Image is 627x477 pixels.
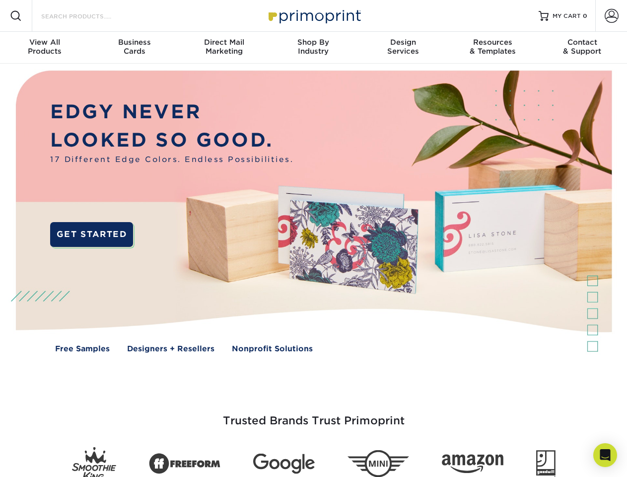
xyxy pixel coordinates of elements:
span: Resources [448,38,537,47]
span: Business [89,38,179,47]
img: Goodwill [536,450,556,477]
h3: Trusted Brands Trust Primoprint [23,391,604,439]
span: MY CART [553,12,581,20]
span: Direct Mail [179,38,269,47]
div: Open Intercom Messenger [593,443,617,467]
span: Design [358,38,448,47]
img: Primoprint [264,5,363,26]
a: Direct MailMarketing [179,32,269,64]
a: BusinessCards [89,32,179,64]
img: Google [253,454,315,474]
div: & Support [538,38,627,56]
div: Services [358,38,448,56]
div: & Templates [448,38,537,56]
span: Contact [538,38,627,47]
span: 0 [583,12,587,19]
p: LOOKED SO GOOD. [50,126,293,155]
img: Amazon [442,455,503,474]
a: Shop ByIndustry [269,32,358,64]
span: 17 Different Edge Colors. Endless Possibilities. [50,154,293,165]
div: Industry [269,38,358,56]
p: EDGY NEVER [50,98,293,126]
a: Free Samples [55,343,110,355]
a: GET STARTED [50,222,133,247]
input: SEARCH PRODUCTS..... [40,10,137,22]
a: DesignServices [358,32,448,64]
div: Marketing [179,38,269,56]
iframe: Google Customer Reviews [2,447,84,474]
a: Nonprofit Solutions [232,343,313,355]
a: Designers + Resellers [127,343,214,355]
span: Shop By [269,38,358,47]
div: Cards [89,38,179,56]
a: Contact& Support [538,32,627,64]
a: Resources& Templates [448,32,537,64]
